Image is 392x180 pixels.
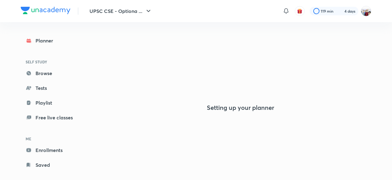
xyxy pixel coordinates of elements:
[86,5,156,17] button: UPSC CSE - Optiona ...
[21,111,92,124] a: Free live classes
[21,57,92,67] h6: SELF STUDY
[337,8,343,14] img: streak
[21,144,92,156] a: Enrollments
[21,67,92,79] a: Browse
[21,134,92,144] h6: ME
[21,7,70,14] img: Company Logo
[297,8,302,14] img: avatar
[21,7,70,16] a: Company Logo
[21,97,92,109] a: Playlist
[21,159,92,171] a: Saved
[361,6,371,16] img: km swarthi
[21,82,92,94] a: Tests
[21,34,92,47] a: Planner
[207,104,274,111] h4: Setting up your planner
[295,6,305,16] button: avatar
